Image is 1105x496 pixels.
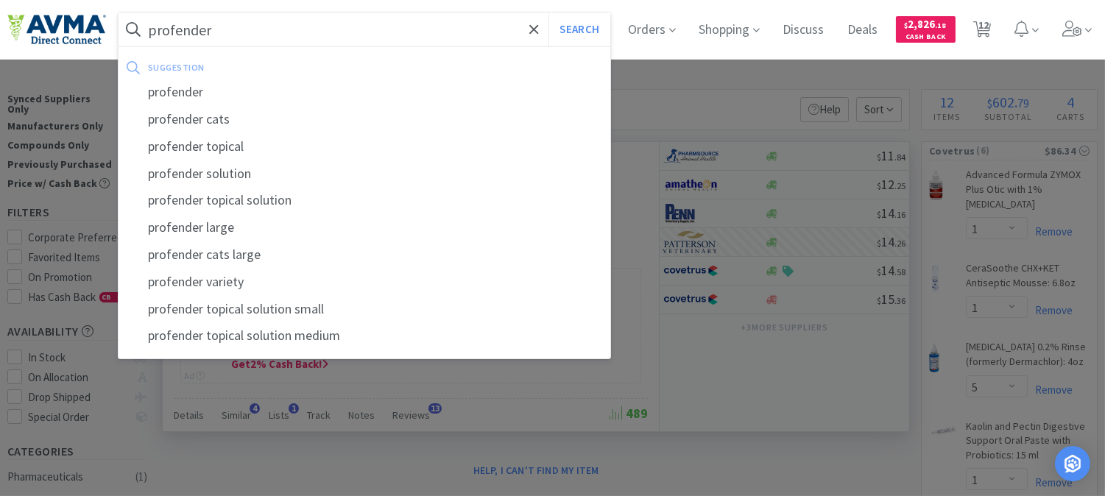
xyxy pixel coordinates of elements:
span: . 18 [936,21,947,30]
div: profender variety [119,269,610,296]
span: $ [905,21,908,30]
div: profender [119,79,610,106]
a: Discuss [777,24,830,37]
div: profender topical solution [119,187,610,214]
div: profender large [119,214,610,241]
span: 2,826 [905,17,947,31]
a: 12 [967,25,998,38]
img: e4e33dab9f054f5782a47901c742baa9_102.png [7,14,106,45]
div: Open Intercom Messenger [1055,446,1090,481]
div: profender topical solution medium [119,322,610,350]
div: profender solution [119,160,610,188]
input: Search by item, sku, manufacturer, ingredient, size... [119,13,610,46]
div: profender topical solution small [119,296,610,323]
a: Deals [842,24,884,37]
a: $2,826.18Cash Back [896,10,956,49]
button: Search [548,13,610,46]
div: profender cats large [119,241,610,269]
div: profender topical [119,133,610,160]
span: Cash Back [905,33,947,43]
div: suggestion [148,56,403,79]
div: profender cats [119,106,610,133]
